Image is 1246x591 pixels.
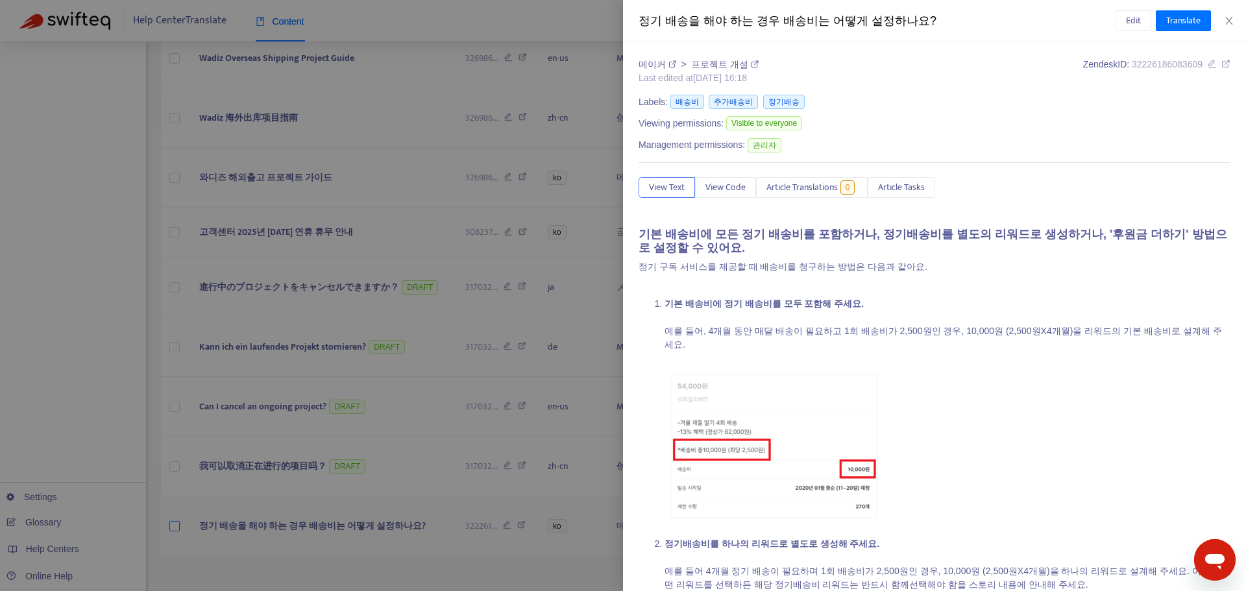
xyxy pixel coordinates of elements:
[665,297,1230,537] li: 예를 들어, 4개월 동안 매달 배송이 필요하고 1회 배송비가 2,500원인 경우, 10,000원 (2,500원X4개월)을 리워드의 기본 배송비로 설계해 주세요.
[639,117,724,130] span: Viewing permissions:
[1194,539,1236,581] iframe: 메시징 창을 시작하는 버튼
[1156,10,1211,31] button: Translate
[1166,14,1201,28] span: Translate
[639,58,759,71] div: >
[766,180,838,195] span: Article Translations
[840,180,855,195] span: 0
[691,59,759,69] a: 프로젝트 개설
[639,95,668,109] span: Labels:
[639,12,1116,30] div: 정기 배송을 해야 하는 경우 배송비는 어떻게 설정하나요?
[1220,15,1238,27] button: Close
[1132,59,1203,69] span: 32226186083609
[639,71,759,85] div: Last edited at [DATE] 16:18
[868,177,935,198] button: Article Tasks
[665,538,879,549] strong: 정기배송비를 하나의 리워드로 별도로 생성해 주세요.
[639,138,745,152] span: Management permissions:
[1224,16,1234,26] span: close
[1116,10,1151,31] button: Edit
[763,95,805,109] span: 정기배송
[665,365,884,524] img: 32253901730457
[670,95,704,109] span: 배송비
[1083,58,1230,85] div: Zendesk ID:
[709,95,758,109] span: 추가배송비
[705,180,746,195] span: View Code
[878,180,925,195] span: Article Tasks
[1126,14,1141,28] span: Edit
[756,177,868,198] button: Article Translations0
[639,59,679,69] a: 메이커
[726,116,802,130] span: Visible to everyone
[639,228,1227,255] strong: 기본 배송비에 모든 정기 배송비를 포함하거나, 정기배송비를 별도의 리워드로 생성하거나, '후원금 더하기' 방법으로 설정할 수 있어요.
[639,177,695,198] button: View Text
[639,260,1230,287] p: 정기 구독 서비스를 제공할 때 배송비를 청구하는 방법은 다음과 같아요.
[748,138,781,152] span: 관리자
[649,180,685,195] span: View Text
[695,177,756,198] button: View Code
[665,298,864,309] strong: 기본 배송비에 정기 배송비를 모두 포함해 주세요.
